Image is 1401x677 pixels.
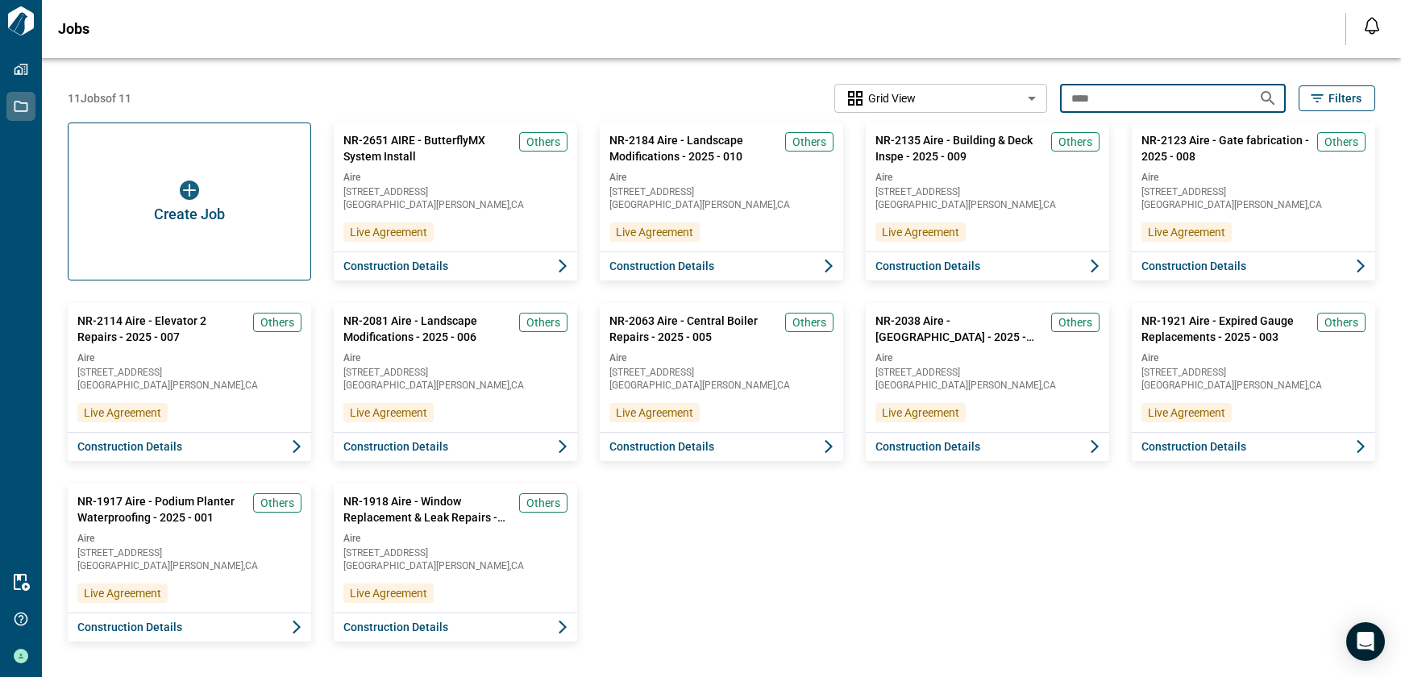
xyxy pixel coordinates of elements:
[1148,405,1225,421] span: Live Agreement
[343,548,567,558] span: [STREET_ADDRESS]
[68,613,311,642] button: Construction Details
[875,258,980,274] span: Construction Details
[1141,368,1366,377] span: [STREET_ADDRESS]
[866,432,1109,461] button: Construction Details
[616,405,693,421] span: Live Agreement
[350,224,427,240] span: Live Agreement
[77,438,182,455] span: Construction Details
[1058,314,1092,330] span: Others
[343,493,513,525] span: NR-1918 Aire - Window Replacement & Leak Repairs - 2025 - 002
[1141,171,1366,184] span: Aire
[875,351,1100,364] span: Aire
[77,493,247,525] span: NR-1917 Aire - Podium Planter Waterproofing - 2025 - 001
[343,368,567,377] span: [STREET_ADDRESS]
[1252,82,1284,114] button: Search jobs
[1299,85,1375,111] button: Filters
[343,171,567,184] span: Aire
[1141,380,1366,390] span: [GEOGRAPHIC_DATA][PERSON_NAME] , CA
[77,368,301,377] span: [STREET_ADDRESS]
[180,181,199,200] img: icon button
[350,585,427,601] span: Live Agreement
[77,619,182,635] span: Construction Details
[1141,258,1246,274] span: Construction Details
[882,405,959,421] span: Live Agreement
[260,495,294,511] span: Others
[334,613,577,642] button: Construction Details
[600,251,843,280] button: Construction Details
[334,432,577,461] button: Construction Details
[1141,187,1366,197] span: [STREET_ADDRESS]
[260,314,294,330] span: Others
[609,368,834,377] span: [STREET_ADDRESS]
[834,82,1047,115] div: Without label
[1148,224,1225,240] span: Live Agreement
[334,251,577,280] button: Construction Details
[609,132,779,164] span: NR-2184 Aire - Landscape Modifications - 2025 - 010
[77,561,301,571] span: [GEOGRAPHIC_DATA][PERSON_NAME] , CA
[882,224,959,240] span: Live Agreement
[1141,351,1366,364] span: Aire
[84,405,161,421] span: Live Agreement
[77,380,301,390] span: [GEOGRAPHIC_DATA][PERSON_NAME] , CA
[77,313,247,345] span: NR-2114 Aire - Elevator 2 Repairs - 2025 - 007
[1058,134,1092,150] span: Others
[866,251,1109,280] button: Construction Details
[77,532,301,545] span: Aire
[154,206,225,222] span: Create Job
[868,90,916,106] span: Grid View
[1132,251,1375,280] button: Construction Details
[526,314,560,330] span: Others
[68,90,131,106] span: 11 Jobs of 11
[875,313,1045,345] span: NR-2038 Aire - [GEOGRAPHIC_DATA] - 2025 - 004
[609,171,834,184] span: Aire
[77,351,301,364] span: Aire
[1141,200,1366,210] span: [GEOGRAPHIC_DATA][PERSON_NAME] , CA
[526,495,560,511] span: Others
[343,187,567,197] span: [STREET_ADDRESS]
[1132,432,1375,461] button: Construction Details
[343,619,448,635] span: Construction Details
[343,132,513,164] span: NR-2651 AIRE - ButterflyMX System Install
[77,548,301,558] span: [STREET_ADDRESS]
[875,187,1100,197] span: [STREET_ADDRESS]
[1141,132,1311,164] span: NR-2123 Aire - Gate fabrication - 2025 - 008
[609,380,834,390] span: [GEOGRAPHIC_DATA][PERSON_NAME] , CA
[1328,90,1362,106] span: Filters
[875,200,1100,210] span: [GEOGRAPHIC_DATA][PERSON_NAME] , CA
[609,187,834,197] span: [STREET_ADDRESS]
[1324,134,1358,150] span: Others
[343,438,448,455] span: Construction Details
[343,532,567,545] span: Aire
[1141,313,1311,345] span: NR-1921 Aire - Expired Gauge Replacements - 2025 - 003
[1324,314,1358,330] span: Others
[609,200,834,210] span: [GEOGRAPHIC_DATA][PERSON_NAME] , CA
[792,134,826,150] span: Others
[343,313,513,345] span: NR-2081 Aire - Landscape Modifications - 2025 - 006
[1141,438,1246,455] span: Construction Details
[609,351,834,364] span: Aire
[343,200,567,210] span: [GEOGRAPHIC_DATA][PERSON_NAME] , CA
[343,258,448,274] span: Construction Details
[343,380,567,390] span: [GEOGRAPHIC_DATA][PERSON_NAME] , CA
[68,432,311,461] button: Construction Details
[1359,13,1385,39] button: Open notification feed
[600,432,843,461] button: Construction Details
[875,438,980,455] span: Construction Details
[609,438,714,455] span: Construction Details
[792,314,826,330] span: Others
[350,405,427,421] span: Live Agreement
[58,21,89,37] span: Jobs
[875,380,1100,390] span: [GEOGRAPHIC_DATA][PERSON_NAME] , CA
[343,351,567,364] span: Aire
[1346,622,1385,661] div: Open Intercom Messenger
[875,132,1045,164] span: NR-2135 Aire - Building & Deck Inspe - 2025 - 009
[343,561,567,571] span: [GEOGRAPHIC_DATA][PERSON_NAME] , CA
[609,258,714,274] span: Construction Details
[875,171,1100,184] span: Aire
[526,134,560,150] span: Others
[875,368,1100,377] span: [STREET_ADDRESS]
[609,313,779,345] span: NR-2063 Aire - Central Boiler Repairs - 2025 - 005
[616,224,693,240] span: Live Agreement
[84,585,161,601] span: Live Agreement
